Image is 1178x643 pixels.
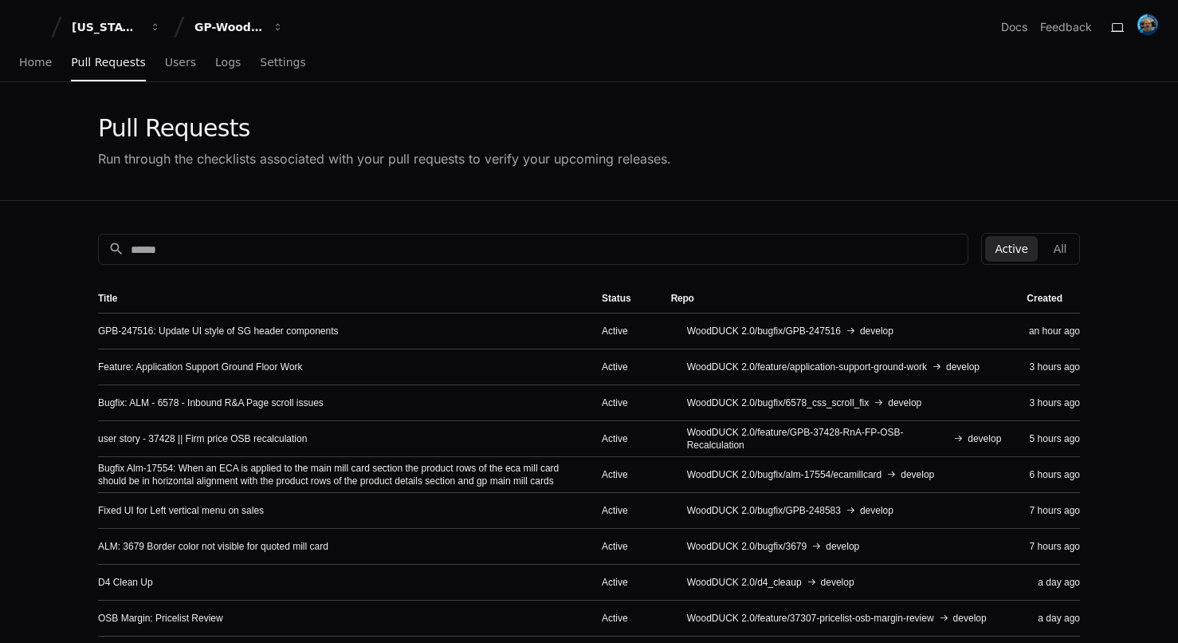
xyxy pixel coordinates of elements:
[98,612,223,625] a: OSB Margin: Pricelist Review
[968,432,1001,445] span: develop
[1044,236,1076,262] button: All
[1027,292,1077,305] div: Created
[946,361,980,373] span: develop
[602,540,646,553] div: Active
[260,57,305,67] span: Settings
[602,292,631,305] div: Status
[602,612,646,625] div: Active
[98,292,117,305] div: Title
[860,504,893,517] span: develop
[1027,612,1080,625] div: a day ago
[1027,576,1080,589] div: a day ago
[602,292,646,305] div: Status
[687,612,934,625] span: WoodDUCK 2.0/feature/37307-pricelist-osb-margin-review
[98,325,339,337] a: GPB-247516: Update UI style of SG header components
[1001,19,1027,35] a: Docs
[1027,540,1080,553] div: 7 hours ago
[215,57,241,67] span: Logs
[888,396,921,409] span: develop
[71,45,145,81] a: Pull Requests
[602,361,646,373] div: Active
[98,361,303,373] a: Feature: Application Support Ground Floor Work
[98,396,324,409] a: Bugfix: ALM - 6578 - Inbound R&A Page scroll issues
[98,114,671,143] div: Pull Requests
[1040,19,1092,35] button: Feedback
[602,432,646,445] div: Active
[98,432,307,445] a: user story - 37428 || Firm price OSB recalculation
[602,504,646,517] div: Active
[985,236,1037,262] button: Active
[1027,292,1062,305] div: Created
[602,396,646,409] div: Active
[901,468,934,481] span: develop
[188,13,290,41] button: GP-WoodDuck 2.0
[1027,432,1080,445] div: 5 hours ago
[108,241,124,257] mat-icon: search
[687,468,882,481] span: WoodDUCK 2.0/bugfix/alm-17554/ecamillcard
[98,540,328,553] a: ALM: 3679 Border color not visible for quoted mill card
[821,576,854,589] span: develop
[860,325,893,337] span: develop
[1027,504,1080,517] div: 7 hours ago
[194,19,263,35] div: GP-WoodDuck 2.0
[687,540,807,553] span: WoodDUCK 2.0/bugfix/3679
[1027,396,1080,409] div: 3 hours ago
[72,19,140,35] div: [US_STATE] Pacific
[687,426,949,452] span: WoodDUCK 2.0/feature/GPB-37428-RnA-FP-OSB-Recalculation
[826,540,859,553] span: develop
[98,462,576,487] a: Bugfix Alm-17554: When an ECA is applied to the main mill card section the product rows of the ec...
[1137,14,1159,36] img: avatar
[71,57,145,67] span: Pull Requests
[215,45,241,81] a: Logs
[1027,468,1080,481] div: 6 hours ago
[19,57,52,67] span: Home
[687,504,841,517] span: WoodDUCK 2.0/bugfix/GPB-248583
[1027,325,1080,337] div: an hour ago
[165,45,196,81] a: Users
[602,325,646,337] div: Active
[658,284,1015,313] th: Repo
[602,576,646,589] div: Active
[260,45,305,81] a: Settings
[65,13,167,41] button: [US_STATE] Pacific
[687,396,870,409] span: WoodDUCK 2.0/bugfix/6578_css_scroll_fix
[687,576,802,589] span: WoodDUCK 2.0/d4_cleaup
[953,612,987,625] span: develop
[165,57,196,67] span: Users
[98,504,264,517] a: Fixed UI for Left vertical menu on sales
[602,468,646,481] div: Active
[1027,361,1080,373] div: 3 hours ago
[19,45,52,81] a: Home
[98,292,576,305] div: Title
[98,149,671,168] div: Run through the checklists associated with your pull requests to verify your upcoming releases.
[98,576,153,589] a: D4 Clean Up
[687,325,841,337] span: WoodDUCK 2.0/bugfix/GPB-247516
[687,361,927,373] span: WoodDUCK 2.0/feature/application-support-ground-work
